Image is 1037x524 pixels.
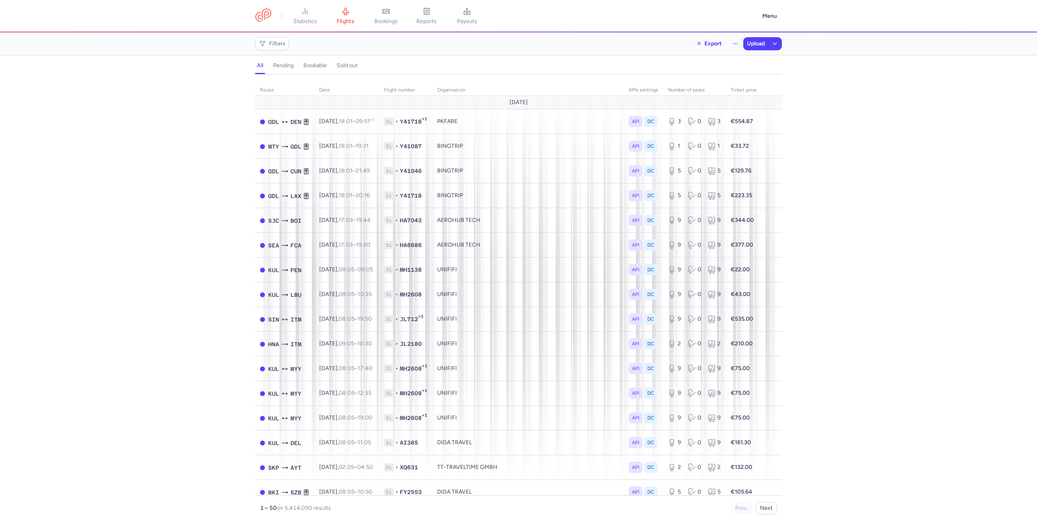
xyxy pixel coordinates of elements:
[647,192,654,200] span: DC
[319,390,371,396] span: [DATE],
[319,143,369,149] span: [DATE],
[268,117,279,126] span: GDL
[708,241,721,249] div: 9
[432,282,624,307] td: UNIFIFI
[647,241,654,249] span: DC
[395,488,398,496] span: •
[269,40,286,47] span: Filters
[632,216,639,224] span: API
[337,18,354,25] span: flights
[290,414,301,423] span: MYY
[395,142,398,150] span: •
[708,414,721,422] div: 9
[395,117,398,126] span: •
[731,340,753,347] strong: €210.00
[688,463,701,471] div: 0
[400,167,422,175] span: Y41046
[731,217,754,224] strong: €344.00
[256,38,288,50] button: Filters
[290,389,301,398] span: MYY
[339,217,371,224] span: –
[688,290,701,298] div: 0
[339,118,352,125] time: 18:01
[668,241,681,249] div: 9
[632,488,639,496] span: API
[268,389,279,398] span: KUL
[400,192,422,200] span: Y41718
[395,167,398,175] span: •
[647,414,654,422] span: DC
[688,340,701,348] div: 0
[356,192,370,199] time: 20:16
[339,488,354,495] time: 08:05
[339,266,373,273] span: –
[668,216,681,224] div: 9
[688,192,701,200] div: 0
[400,216,422,224] span: HA7043
[290,241,301,250] span: FCA
[416,18,437,25] span: reports
[400,364,422,373] span: MH2608
[744,38,768,50] button: Upload
[510,99,528,106] span: [DATE]
[339,340,372,347] span: –
[731,266,750,273] strong: €22.00
[432,109,624,134] td: PKFARE
[356,217,371,224] time: 19:44
[268,439,279,447] span: KUL
[384,216,394,224] span: 1L
[647,216,654,224] span: DC
[755,502,777,514] button: Next
[358,291,372,298] time: 10:35
[395,315,398,323] span: •
[384,266,394,274] span: 1L
[708,488,721,496] div: 5
[358,439,371,446] time: 11:05
[406,7,447,25] a: reports
[395,192,398,200] span: •
[384,117,394,126] span: 1L
[668,167,681,175] div: 5
[395,414,398,422] span: •
[339,439,354,446] time: 08:05
[339,192,370,199] span: –
[647,167,654,175] span: DC
[384,167,394,175] span: 1L
[668,439,681,447] div: 9
[731,291,750,298] strong: €43.00
[432,183,624,208] td: BINGTRIP
[314,84,379,96] th: date
[731,502,752,514] button: Prev.
[704,40,722,47] span: Export
[668,389,681,397] div: 9
[268,142,279,151] span: MTY
[708,315,721,323] div: 9
[731,315,753,322] strong: €535.00
[688,315,701,323] div: 0
[632,117,639,126] span: API
[290,266,301,275] span: PEN
[384,290,394,298] span: 1L
[325,7,366,25] a: flights
[358,488,372,495] time: 10:50
[268,463,279,472] span: SKP
[400,463,418,471] span: XQ631
[708,266,721,274] div: 9
[422,116,427,124] span: +1
[647,290,654,298] span: DC
[268,364,279,373] span: KUL
[319,340,372,347] span: [DATE],
[647,463,654,471] span: DC
[319,439,371,446] span: [DATE],
[358,266,373,273] time: 09:05
[688,216,701,224] div: 0
[708,389,721,397] div: 9
[290,290,301,299] span: LBU
[731,464,752,471] strong: €132.00
[395,463,398,471] span: •
[663,84,726,96] th: number of seats
[339,217,353,224] time: 17:03
[260,505,277,511] strong: 1 – 50
[731,365,750,372] strong: €75.00
[432,208,624,233] td: AEROHUB TECH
